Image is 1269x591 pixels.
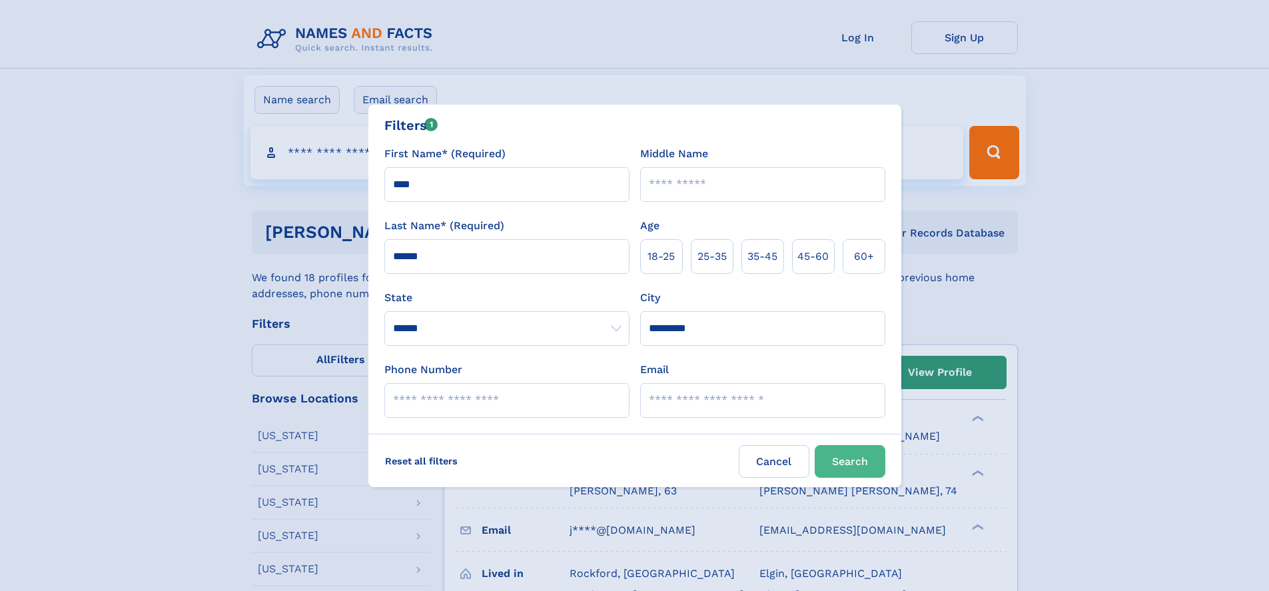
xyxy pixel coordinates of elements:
div: Filters [384,115,438,135]
label: Middle Name [640,146,708,162]
label: City [640,290,660,306]
label: Email [640,362,669,378]
label: Reset all filters [376,445,466,477]
label: Cancel [739,445,809,478]
label: Last Name* (Required) [384,218,504,234]
span: 25‑35 [697,249,727,265]
label: State [384,290,630,306]
label: Age [640,218,659,234]
button: Search [815,445,885,478]
span: 45‑60 [797,249,829,265]
span: 18‑25 [647,249,675,265]
label: Phone Number [384,362,462,378]
span: 35‑45 [747,249,777,265]
label: First Name* (Required) [384,146,506,162]
span: 60+ [854,249,874,265]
